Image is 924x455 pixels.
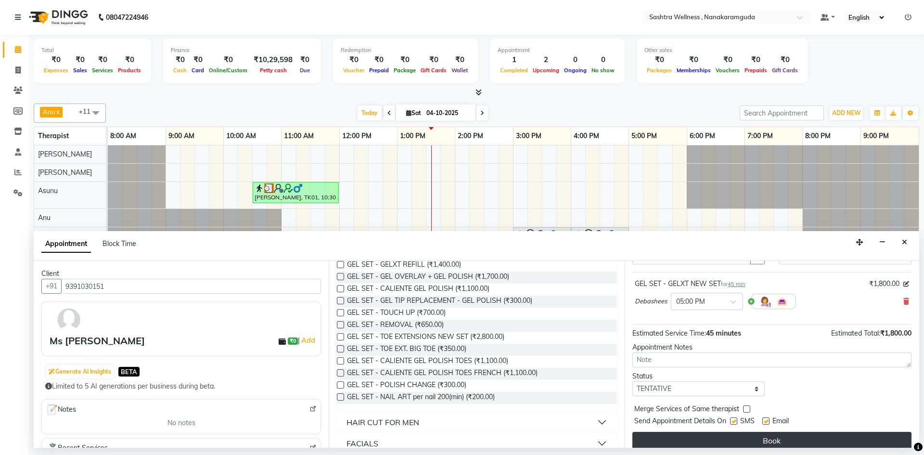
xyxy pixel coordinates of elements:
[347,356,508,368] span: GEL SET - CALIENTE GEL POLISH TOES (₹1,100.00)
[347,296,532,308] span: GEL SET - GEL TIP REPLACEMENT - GEL POLISH (₹300.00)
[498,54,530,65] div: 1
[106,4,148,31] b: 08047224946
[224,129,258,143] a: 10:00 AM
[562,54,589,65] div: 0
[632,371,765,381] div: Status
[514,229,570,249] div: Mr [PERSON_NAME], TK02, 03:00 PM-04:00 PM, CLASSIC MASSAGES -Aromatherapy ( 60 mins )
[341,67,367,74] span: Voucher
[41,67,71,74] span: Expenses
[358,105,382,120] span: Today
[55,306,83,334] img: avatar
[41,46,143,54] div: Total
[687,129,718,143] a: 6:00 PM
[713,67,742,74] span: Vouchers
[728,281,745,287] span: 45 min
[880,329,911,338] span: ₹1,800.00
[869,279,899,289] span: ₹1,800.00
[118,367,140,376] span: BETA
[398,129,428,143] a: 1:00 PM
[341,54,367,65] div: ₹0
[254,183,338,202] div: [PERSON_NAME], TK01, 10:30 AM-12:00 PM, CLASSIC MASSAGES -Aromatherapy (90 mins )
[745,129,775,143] a: 7:00 PM
[635,297,667,306] span: Debashees
[742,54,770,65] div: ₹0
[498,67,530,74] span: Completed
[740,105,824,120] input: Search Appointment
[38,168,92,177] span: [PERSON_NAME]
[61,279,321,294] input: Search by Name/Mobile/Email/Code
[347,332,504,344] span: GEL SET - TOE EXTENSIONS NEW SET (₹2,800.00)
[250,54,296,65] div: ₹10,29,598
[674,54,713,65] div: ₹0
[803,129,833,143] a: 8:00 PM
[347,320,444,332] span: GEL SET - REMOVAL (₹650.00)
[41,235,91,253] span: Appointment
[43,108,55,116] span: Anu
[46,442,108,454] span: Recent Services
[367,54,391,65] div: ₹0
[706,329,741,338] span: 45 minutes
[347,392,495,404] span: GEL SET - NAIL ART per nail 200(min) (₹200.00)
[721,281,745,287] small: for
[367,67,391,74] span: Prepaid
[298,335,317,346] span: |
[347,380,466,392] span: GEL SET - POLISH CHANGE (₹300.00)
[632,432,911,449] button: Book
[38,213,51,222] span: Anu
[347,368,538,380] span: GEL SET - CALIENTE GEL POLISH TOES FRENCH (₹1,100.00)
[455,129,486,143] a: 2:00 PM
[45,381,317,391] div: Limited to 5 AI generations per business during beta.
[861,129,891,143] a: 9:00 PM
[347,260,461,272] span: GEL SET - GELXT REFILL (₹1,400.00)
[79,107,98,115] span: +11
[742,67,770,74] span: Prepaids
[108,129,139,143] a: 8:00 AM
[55,108,60,116] a: x
[189,54,206,65] div: ₹0
[418,54,449,65] div: ₹0
[418,67,449,74] span: Gift Cards
[498,46,617,54] div: Appointment
[71,54,90,65] div: ₹0
[340,129,374,143] a: 12:00 PM
[171,54,189,65] div: ₹0
[41,54,71,65] div: ₹0
[38,150,92,158] span: [PERSON_NAME]
[449,67,470,74] span: Wallet
[404,109,423,117] span: Sat
[423,106,472,120] input: 2025-10-04
[282,129,316,143] a: 11:00 AM
[634,416,726,428] span: Send Appointment Details On
[347,284,489,296] span: GEL SET - CALIENTE GEL POLISH (₹1,100.00)
[71,67,90,74] span: Sales
[530,54,562,65] div: 2
[831,329,880,338] span: Estimated Total:
[635,279,745,289] div: GEL SET - GELXT NEW SET
[38,186,58,195] span: Asunu
[903,281,909,287] i: Edit price
[347,272,509,284] span: GEL SET - GEL OVERLAY + GEL POLISH (₹1,700.00)
[634,404,739,416] span: Merge Services of Same therapist
[257,67,289,74] span: Petty cash
[759,296,770,307] img: Hairdresser.png
[341,46,470,54] div: Redemption
[166,129,197,143] a: 9:00 AM
[115,54,143,65] div: ₹0
[288,338,298,345] span: ₹0
[189,67,206,74] span: Card
[347,344,466,356] span: GEL SET - TOE EXT. BIG TOE (₹350.00)
[898,235,911,250] button: Close
[589,54,617,65] div: 0
[644,54,674,65] div: ₹0
[530,67,562,74] span: Upcoming
[572,229,628,249] div: Mr [PERSON_NAME], TK02, 04:00 PM-05:00 PM, CLASSIC MASSAGES -Aromatherapy ( 60 mins )
[713,54,742,65] div: ₹0
[46,403,76,416] span: Notes
[589,67,617,74] span: No show
[46,365,114,378] button: Generate AI Insights
[644,67,674,74] span: Packages
[206,54,250,65] div: ₹0
[167,418,195,428] span: No notes
[632,342,911,352] div: Appointment Notes
[347,308,446,320] span: GEL SET - TOUCH UP (₹700.00)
